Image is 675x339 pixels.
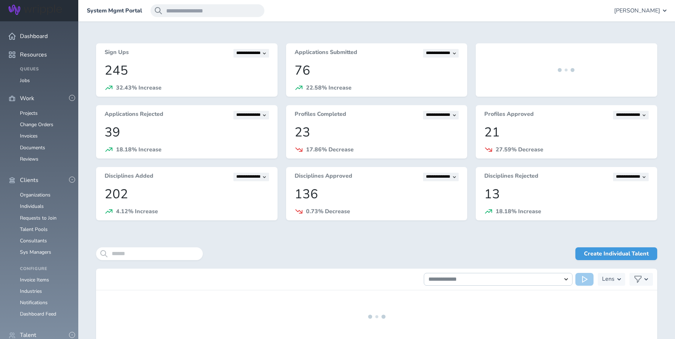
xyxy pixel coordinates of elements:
[295,63,459,78] p: 76
[575,247,657,260] a: Create Individual Talent
[295,125,459,140] p: 23
[614,4,666,17] button: [PERSON_NAME]
[295,111,346,119] h3: Profiles Completed
[105,173,153,181] h3: Disciplines Added
[20,177,38,183] span: Clients
[9,5,62,15] img: Wripple
[598,273,625,286] button: Lens
[20,288,42,295] a: Industries
[20,33,48,39] span: Dashboard
[20,311,56,317] a: Dashboard Feed
[20,110,38,117] a: Projects
[20,77,30,84] a: Jobs
[20,156,38,162] a: Reviews
[614,7,660,14] span: [PERSON_NAME]
[20,95,34,102] span: Work
[602,273,615,286] h3: Lens
[20,133,38,139] a: Invoices
[105,111,163,119] h3: Applications Rejected
[20,249,51,255] a: Sys Managers
[116,84,162,92] span: 32.43% Increase
[20,299,48,306] a: Notifications
[20,121,53,128] a: Change Orders
[295,49,357,58] h3: Applications Submitted
[20,192,51,198] a: Organizations
[20,237,47,244] a: Consultants
[484,111,534,119] h3: Profiles Approved
[20,215,57,221] a: Requests to Join
[105,49,129,58] h3: Sign Ups
[116,146,162,154] span: 18.18% Increase
[20,67,70,72] h4: Queues
[20,226,48,233] a: Talent Pools
[484,125,649,140] p: 21
[105,63,269,78] p: 245
[105,187,269,201] p: 202
[69,177,75,183] button: -
[20,52,47,58] span: Resources
[484,187,649,201] p: 13
[20,267,70,271] h4: Configure
[116,208,158,215] span: 4.12% Increase
[20,144,45,151] a: Documents
[69,332,75,338] button: -
[496,208,541,215] span: 18.18% Increase
[484,173,538,181] h3: Disciplines Rejected
[575,273,594,286] button: Run Action
[295,187,459,201] p: 136
[105,125,269,140] p: 39
[69,95,75,101] button: -
[20,332,36,338] span: Talent
[306,84,352,92] span: 22.58% Increase
[295,173,352,181] h3: Disciplines Approved
[306,208,350,215] span: 0.73% Decrease
[20,276,49,283] a: Invoice Items
[306,146,354,154] span: 17.86% Decrease
[20,203,44,210] a: Individuals
[87,7,142,14] a: System Mgmt Portal
[496,146,543,154] span: 27.59% Decrease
